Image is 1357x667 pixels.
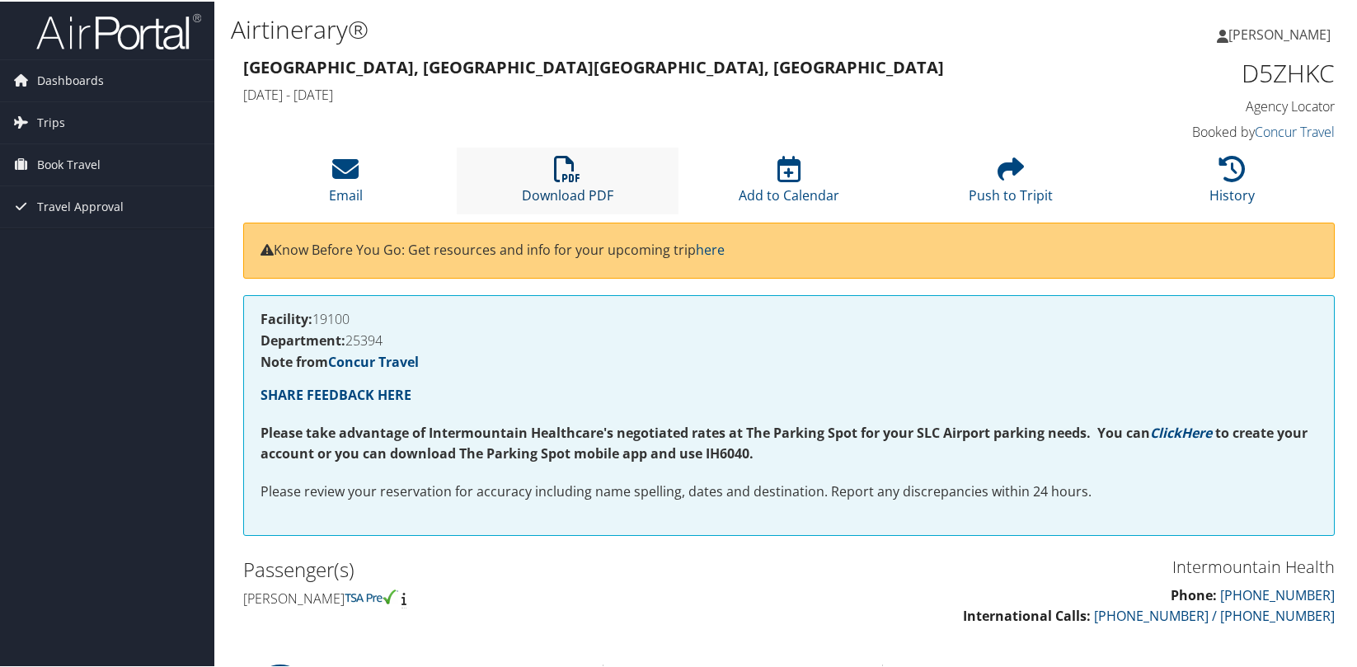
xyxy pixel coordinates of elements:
h4: Agency Locator [1081,96,1336,114]
h2: Passenger(s) [243,554,777,582]
strong: Facility: [261,308,312,326]
p: Know Before You Go: Get resources and info for your upcoming trip [261,238,1317,260]
h1: D5ZHKC [1081,54,1336,89]
strong: International Calls: [963,605,1091,623]
h4: [DATE] - [DATE] [243,84,1056,102]
a: [PHONE_NUMBER] [1220,585,1335,603]
strong: Please take advantage of Intermountain Healthcare's negotiated rates at The Parking Spot for your... [261,422,1150,440]
img: tsa-precheck.png [345,588,398,603]
a: [PERSON_NAME] [1217,8,1347,58]
a: Concur Travel [1255,121,1335,139]
a: Click [1150,422,1181,440]
a: Push to Tripit [969,163,1053,203]
span: [PERSON_NAME] [1228,24,1331,42]
img: airportal-logo.png [36,11,201,49]
a: Download PDF [522,163,613,203]
a: here [696,239,725,257]
span: Dashboards [37,59,104,100]
h4: 19100 [261,311,1317,324]
a: History [1209,163,1255,203]
strong: Phone: [1171,585,1217,603]
span: Travel Approval [37,185,124,226]
h4: 25394 [261,332,1317,345]
a: Here [1181,422,1212,440]
a: Add to Calendar [739,163,839,203]
h4: Booked by [1081,121,1336,139]
h1: Airtinerary® [231,11,975,45]
p: Please review your reservation for accuracy including name spelling, dates and destination. Repor... [261,480,1317,501]
a: Email [329,163,363,203]
a: [PHONE_NUMBER] / [PHONE_NUMBER] [1094,605,1335,623]
h4: [PERSON_NAME] [243,588,777,606]
a: Concur Travel [328,351,419,369]
span: Trips [37,101,65,142]
a: SHARE FEEDBACK HERE [261,384,411,402]
span: Book Travel [37,143,101,184]
h3: Intermountain Health [801,554,1335,577]
strong: [GEOGRAPHIC_DATA], [GEOGRAPHIC_DATA] [GEOGRAPHIC_DATA], [GEOGRAPHIC_DATA] [243,54,944,77]
strong: Note from [261,351,419,369]
strong: Department: [261,330,345,348]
